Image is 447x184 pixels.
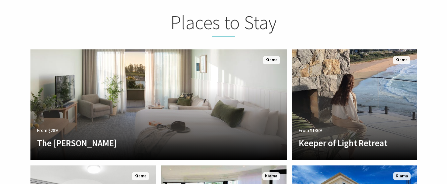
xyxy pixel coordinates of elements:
span: Kiama [263,56,280,64]
span: Kiama [262,172,280,180]
span: Kiama [393,56,410,64]
span: Kiama [393,172,411,180]
h2: Places to Stay [94,11,353,37]
h4: Keeper of Light Retreat [299,138,391,148]
span: From $289 [37,127,58,134]
a: From $289 The [PERSON_NAME] Kiama [30,49,287,160]
span: From $1369 [299,127,322,134]
h4: The [PERSON_NAME] [37,138,242,148]
a: From $1369 Keeper of Light Retreat Kiama [292,49,417,160]
span: Kiama [132,172,149,180]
